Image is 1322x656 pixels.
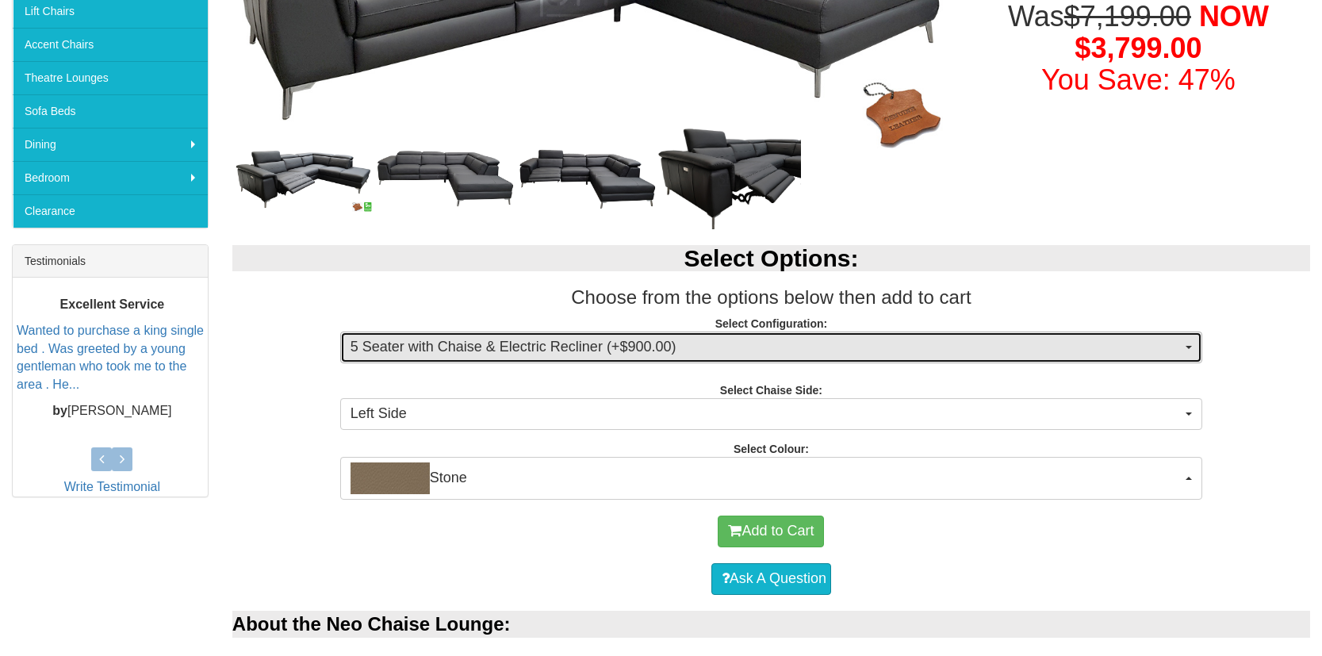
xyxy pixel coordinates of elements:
a: Ask A Question [711,563,831,595]
b: Excellent Service [60,297,165,311]
button: 5 Seater with Chaise & Electric Recliner (+$900.00) [340,332,1202,363]
strong: Select Chaise Side: [720,384,822,397]
button: Left Side [340,398,1202,430]
h1: Was [967,1,1310,95]
span: Left Side [351,404,1182,424]
font: You Save: 47% [1041,63,1236,96]
span: Stone [351,462,1182,494]
button: Add to Cart [718,516,824,547]
a: Accent Chairs [13,28,208,61]
div: Testimonials [13,245,208,278]
strong: Select Colour: [734,443,809,455]
a: Bedroom [13,161,208,194]
b: Select Options: [684,245,858,271]
a: Sofa Beds [13,94,208,128]
button: StoneStone [340,457,1202,500]
p: [PERSON_NAME] [17,403,208,421]
h3: Choose from the options below then add to cart [232,287,1310,308]
a: Clearance [13,194,208,228]
a: Write Testimonial [64,480,160,493]
a: Dining [13,128,208,161]
b: by [52,405,67,418]
a: Theatre Lounges [13,61,208,94]
img: Stone [351,462,430,494]
span: 5 Seater with Chaise & Electric Recliner (+$900.00) [351,337,1182,358]
div: About the Neo Chaise Lounge: [232,611,1310,638]
a: Wanted to purchase a king single bed . Was greeted by a young gentleman who took me to the area .... [17,324,204,392]
strong: Select Configuration: [715,317,828,330]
